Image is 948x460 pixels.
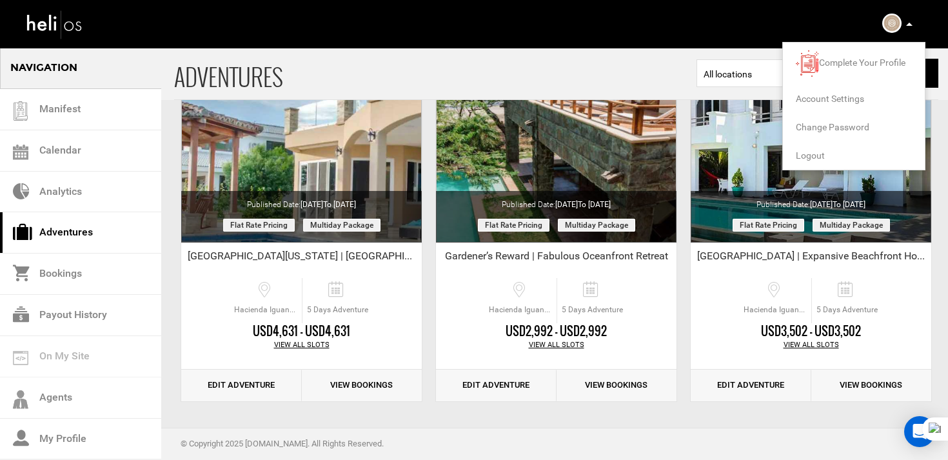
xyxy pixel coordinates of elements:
[13,145,28,160] img: calendar.svg
[181,249,422,268] div: [GEOGRAPHIC_DATA][US_STATE] | [GEOGRAPHIC_DATA]
[691,191,931,210] div: Published Date:
[181,191,422,210] div: Published Date:
[691,249,931,268] div: [GEOGRAPHIC_DATA] | Expansive Beachfront Home
[812,305,882,315] span: 5 Days Adventure
[181,340,422,350] div: View All Slots
[796,150,825,161] span: Logout
[796,50,819,77] img: images
[223,219,295,232] span: Flat Rate Pricing
[811,370,932,401] a: View Bookings
[231,305,302,315] span: Hacienda Iguana, [GEOGRAPHIC_DATA], [GEOGRAPHIC_DATA]
[796,122,869,132] span: Change Password
[691,370,811,401] a: Edit Adventure
[578,200,611,209] span: to [DATE]
[11,101,30,121] img: guest-list.svg
[704,68,799,81] span: All locations
[478,219,549,232] span: Flat Rate Pricing
[181,323,422,340] div: USD4,631 - USD4,631
[691,340,931,350] div: View All Slots
[813,219,890,232] span: Multiday package
[833,200,865,209] span: to [DATE]
[696,59,806,87] span: Select box activate
[303,219,380,232] span: Multiday package
[174,47,696,99] span: ADVENTURES
[26,7,84,41] img: heli-logo
[691,323,931,340] div: USD3,502 - USD3,502
[740,305,811,315] span: Hacienda Iguana, [GEOGRAPHIC_DATA], [GEOGRAPHIC_DATA]
[486,305,557,315] span: Hacienda Iguana, [GEOGRAPHIC_DATA], [GEOGRAPHIC_DATA]
[323,200,356,209] span: to [DATE]
[436,323,676,340] div: USD2,992 - USD2,992
[436,340,676,350] div: View All Slots
[810,200,865,209] span: [DATE]
[436,370,557,401] a: Edit Adventure
[557,305,627,315] span: 5 Days Adventure
[733,219,804,232] span: Flat Rate Pricing
[301,200,356,209] span: [DATE]
[181,370,302,401] a: Edit Adventure
[882,14,902,33] img: 8cc99ccd2b98f54844c5851ae820de9e.png
[796,94,864,104] span: Account Settings
[557,370,677,401] a: View Bookings
[13,390,28,409] img: agents-icon.svg
[558,219,635,232] span: Multiday package
[904,416,935,447] div: Open Intercom Messenger
[819,57,905,68] span: Complete Your Profile
[302,370,422,401] a: View Bookings
[302,305,373,315] span: 5 Days Adventure
[436,249,676,268] div: Gardener’s Reward | Fabulous Oceanfront Retreat
[436,191,676,210] div: Published Date:
[13,351,28,365] img: on_my_site.svg
[555,200,611,209] span: [DATE]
